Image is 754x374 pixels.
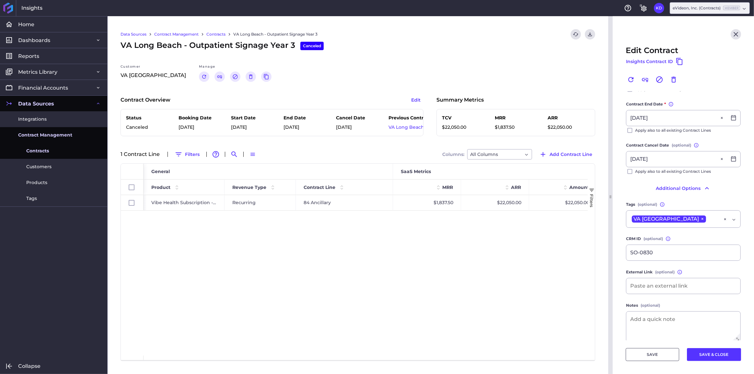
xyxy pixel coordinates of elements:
button: Add Contract Line [536,149,595,159]
span: Dashboards [18,37,50,44]
span: Data Sources [18,100,54,107]
span: Products [26,179,47,186]
p: End Date [284,115,326,121]
div: Canceled [300,42,324,50]
button: SAVE & CLOSE [687,348,741,361]
input: Paste an external link [626,278,740,294]
span: Tags [626,201,635,208]
span: Apply also to all existing Contract Lines [635,126,711,134]
button: General Settings [638,3,649,13]
button: Refresh [571,29,581,39]
span: (optional) [655,269,675,275]
span: (optional) [638,201,657,208]
p: [DATE] [284,124,326,131]
button: Link [640,74,650,85]
div: Press SPACE to select this row. [121,195,144,211]
span: Tags [26,195,37,202]
span: Contract Cancel Date [626,142,669,148]
span: Metrics Library [18,69,57,75]
span: Product [151,184,170,190]
p: Booking Date [179,115,221,121]
p: $22,050.00 [548,124,590,131]
a: Contract Management [154,31,199,37]
span: × [699,215,706,223]
button: Close [719,110,727,126]
button: Link [215,71,225,82]
p: [DATE] [231,124,273,131]
button: Search by [229,149,239,159]
ins: Member [723,6,740,10]
span: Insights Contract ID [626,58,673,65]
span: MRR [442,184,453,190]
p: Start Date [231,115,273,121]
button: Close [719,151,727,167]
div: 1 Contract Line [121,152,164,157]
a: Data Sources [121,31,146,37]
span: Edit Contract [626,45,678,56]
div: $22,050.00 [529,195,597,210]
p: MRR [495,115,537,121]
a: VA Long Beach - Outpatient Signage Year 2 [389,124,490,130]
span: Customers [26,163,52,170]
div: 84 Ancillary [296,195,393,210]
span: Add Contract Line [550,151,592,158]
span: Notes [626,302,638,309]
span: Revenue Type [232,184,266,190]
span: Collapse [18,363,41,369]
input: Select Date [626,110,727,126]
span: SaaS Metrics [401,169,431,174]
button: Download [585,29,595,39]
span: ARR [511,184,521,190]
p: Cancel Date [336,115,378,121]
div: Dropdown select [670,2,750,14]
span: Contracts [26,148,49,154]
button: Filters [172,149,203,159]
span: All Columns [470,150,498,158]
button: Cancel [230,71,240,82]
span: Contract End Date [626,101,663,107]
div: eVideon, Inc. (Contracts) [673,5,740,11]
p: VA [GEOGRAPHIC_DATA] [121,71,186,79]
span: VA Long Beach - Outpatient Signage Year 3 [121,39,324,51]
button: SAVE [626,348,679,361]
span: (optional) [644,236,663,242]
p: [DATE] [179,124,221,131]
span: Apply also to all existing Contract Lines [635,168,711,175]
p: [DATE] [336,124,378,131]
p: Contract Overview [121,96,170,104]
input: Paste CRM identifier [626,245,740,260]
span: General [151,169,170,174]
span: Integrations [18,116,47,123]
p: Canceled [126,124,168,131]
button: Cancel [654,74,665,85]
span: Amount [569,184,589,190]
button: Edit [408,95,423,105]
div: Dropdown select [626,210,741,228]
span: Reports [18,53,39,60]
span: Vibe Health Subscription - Recurring [151,195,217,210]
span: CRM ID [626,236,641,242]
span: Columns: [442,152,464,157]
p: Summary Metrics [436,96,484,104]
p: $22,050.00 [442,124,484,131]
div: Dropdown select [467,149,532,159]
button: Help [623,3,633,13]
span: External Link [626,269,653,275]
span: VA [GEOGRAPHIC_DATA] [633,215,699,223]
span: (optional) [641,302,660,309]
button: User Menu [654,3,664,13]
div: Recurring [225,195,296,210]
p: Status [126,115,168,121]
span: Contract Line [304,184,335,190]
span: Home [18,21,34,28]
div: $1,837.50 [393,195,461,210]
a: VA Long Beach - Outpatient Signage Year 3 [233,31,318,37]
div: × [724,215,726,223]
div: Manage [199,64,272,71]
button: Renew [626,74,636,85]
button: Close [731,29,741,39]
p: $1,837.50 [495,124,537,131]
button: Additional Options [626,183,741,193]
p: TCV [442,115,484,121]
